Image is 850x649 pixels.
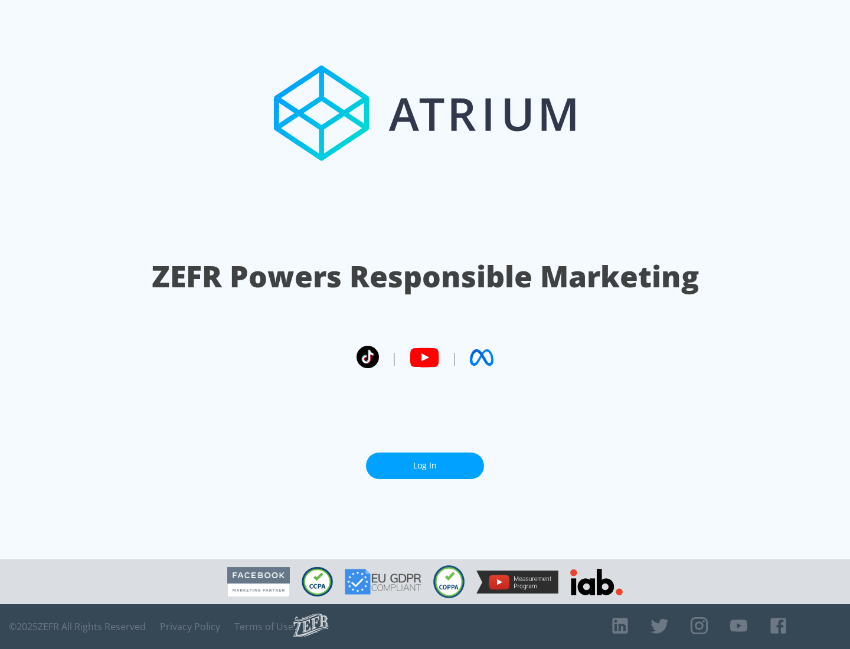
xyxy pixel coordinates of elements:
a: Log In [366,453,484,479]
img: Facebook Marketing Partner [227,567,290,597]
h1: ZEFR Powers Responsible Marketing [152,256,699,297]
span: © 2025 ZEFR All Rights Reserved [9,621,146,632]
img: IAB [570,569,623,595]
a: Privacy Policy [160,621,220,632]
img: CCPA Compliant [302,567,333,596]
span: | [391,349,398,366]
img: YouTube Measurement Program [476,571,558,594]
img: GDPR Compliant [345,569,421,595]
a: Terms of Use [234,621,293,632]
img: COPPA Compliant [433,565,465,598]
span: | [451,349,458,366]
